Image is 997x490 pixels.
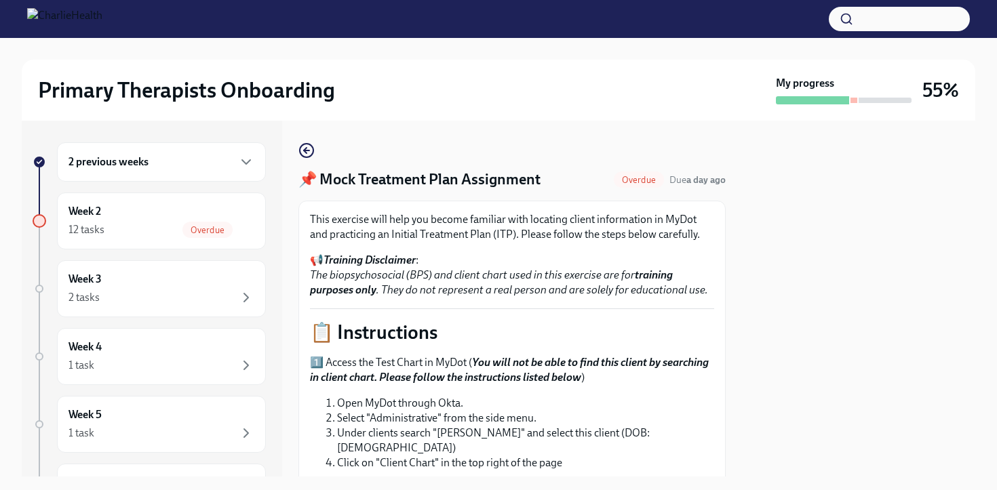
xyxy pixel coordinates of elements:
[310,320,714,344] p: 📋 Instructions
[310,268,708,296] em: The biopsychosocial (BPS) and client chart used in this exercise are for . They do not represent ...
[33,260,266,317] a: Week 32 tasks
[69,290,100,305] div: 2 tasks
[324,253,416,266] strong: Training Disclaimer
[69,155,149,169] h6: 2 previous weeks
[38,77,335,104] h2: Primary Therapists Onboarding
[776,76,834,91] strong: My progress
[69,340,102,354] h6: Week 4
[69,475,102,490] h6: Week 6
[669,174,726,186] span: Due
[69,407,102,422] h6: Week 5
[337,426,714,455] li: Under clients search "[PERSON_NAME]" and select this client (DOB: [DEMOGRAPHIC_DATA])
[669,173,726,186] span: August 8th, 2025 09:00
[298,169,541,190] h4: 📌 Mock Treatment Plan Assignment
[310,253,714,298] p: 📢 :
[337,411,714,426] li: Select "Administrative" from the side menu.
[57,142,266,182] div: 2 previous weeks
[337,455,714,470] li: Click on "Client Chart" in the top right of the page
[33,328,266,385] a: Week 41 task
[337,396,714,411] li: Open MyDot through Okta.
[686,174,726,186] strong: a day ago
[69,358,94,373] div: 1 task
[310,356,709,384] strong: You will not be able to find this client by searching in client chart. Please follow the instruct...
[69,204,101,219] h6: Week 2
[614,175,664,185] span: Overdue
[27,8,102,30] img: CharlieHealth
[310,212,714,242] p: This exercise will help you become familiar with locating client information in MyDot and practic...
[182,225,233,235] span: Overdue
[69,222,104,237] div: 12 tasks
[69,272,102,287] h6: Week 3
[69,426,94,441] div: 1 task
[310,355,714,385] p: 1️⃣ Access the Test Chart in MyDot ( )
[922,78,959,102] h3: 55%
[33,192,266,249] a: Week 212 tasksOverdue
[33,396,266,453] a: Week 51 task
